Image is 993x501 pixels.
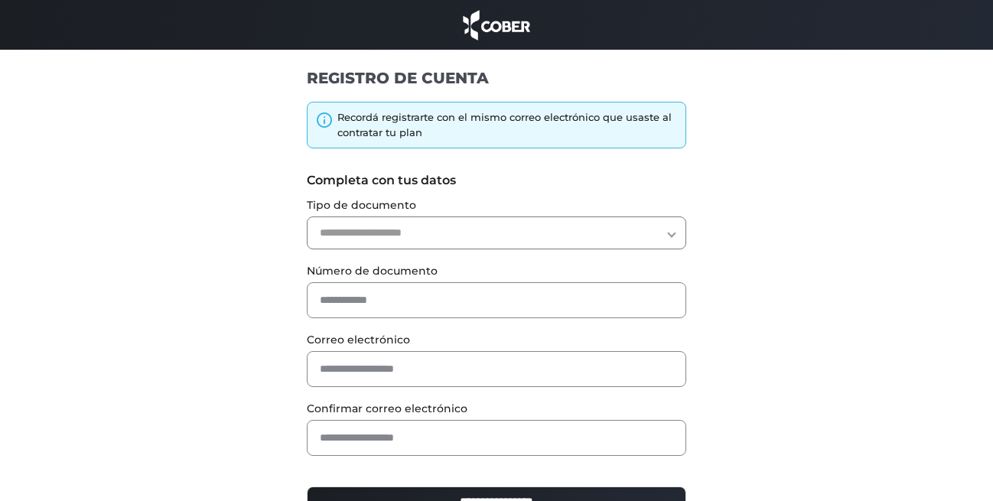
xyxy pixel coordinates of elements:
[307,68,687,88] h1: REGISTRO DE CUENTA
[307,401,687,417] label: Confirmar correo electrónico
[459,8,534,42] img: cober_marca.png
[307,332,687,348] label: Correo electrónico
[307,171,687,190] label: Completa con tus datos
[307,263,687,279] label: Número de documento
[307,197,687,213] label: Tipo de documento
[337,110,679,140] div: Recordá registrarte con el mismo correo electrónico que usaste al contratar tu plan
